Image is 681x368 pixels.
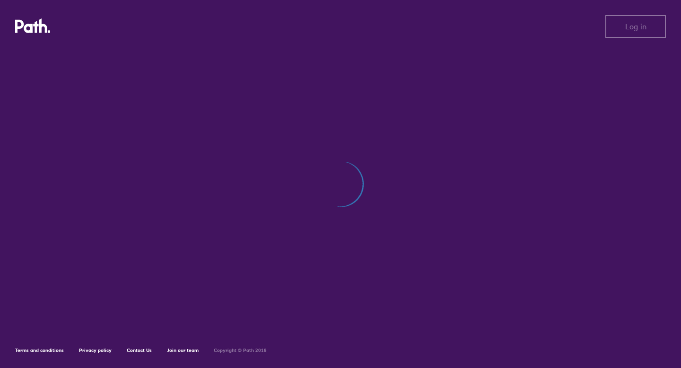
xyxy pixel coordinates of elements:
span: Log in [625,22,646,31]
button: Log in [605,15,666,38]
a: Privacy policy [79,347,112,353]
a: Join our team [167,347,199,353]
h6: Copyright © Path 2018 [214,348,267,353]
a: Contact Us [127,347,152,353]
a: Terms and conditions [15,347,64,353]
